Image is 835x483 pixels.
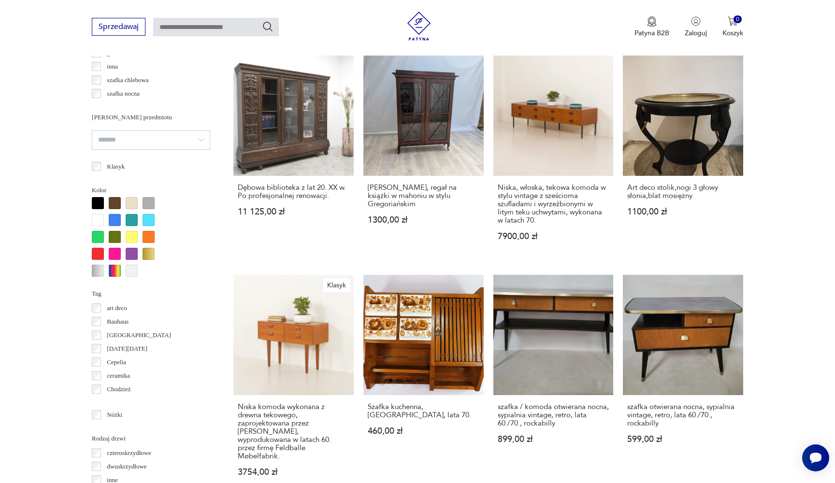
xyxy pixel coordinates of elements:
[92,185,210,196] p: Kolor
[363,56,484,259] a: Witryna, regał na książki w mahoniu w stylu Gregoriańskim[PERSON_NAME], regał na książki w mahoni...
[107,303,127,313] p: art deco
[493,56,614,259] a: Niska, włoska, tekowa komoda w stylu vintage z sześcioma szufladami i wyrzeźbionymi w litym teku ...
[368,184,479,208] h3: [PERSON_NAME], regał na książki w mahoniu w stylu Gregoriańskim
[238,184,349,200] h3: Dębowa biblioteka z lat 20. XX w. Po profesjonalnej renowacji.
[107,161,125,172] p: Klasyk
[368,403,479,419] h3: Szafka kuchenna, [GEOGRAPHIC_DATA], lata 70.
[107,75,148,85] p: szafka chlebowa
[802,444,829,471] iframe: Smartsupp widget button
[627,403,739,427] h3: szafka otwierana nocna, sypialnia vintage, retro, lata 60./70., rockabilly
[685,16,707,38] button: Zaloguj
[238,403,349,460] h3: Niska komoda wykonana z drewna tekowego, zaprojektowana przez [PERSON_NAME], wyprodukowana w lata...
[498,232,609,241] p: 7900,00 zł
[92,18,145,36] button: Sprzedawaj
[107,343,147,354] p: [DATE][DATE]
[647,16,657,27] img: Ikona medalu
[107,357,126,368] p: Cepelia
[634,16,669,38] a: Ikona medaluPatyna B2B
[107,88,140,99] p: szafka nocna
[238,468,349,476] p: 3754,00 zł
[107,61,117,72] p: inna
[262,21,274,32] button: Szukaj
[107,316,129,327] p: Bauhaus
[107,448,151,458] p: czteroskrzydłowe
[691,16,701,26] img: Ikonka użytkownika
[92,112,210,123] p: [PERSON_NAME] przedmiotu
[238,208,349,216] p: 11 125,00 zł
[92,24,145,31] a: Sprzedawaj
[722,16,743,38] button: 0Koszyk
[685,28,707,38] p: Zaloguj
[498,435,609,443] p: 899,00 zł
[92,433,210,444] p: Rodzaj drzwi
[107,370,130,381] p: ceramika
[634,28,669,38] p: Patyna B2B
[107,410,122,420] p: Nóżki
[498,184,609,225] h3: Niska, włoska, tekowa komoda w stylu vintage z sześcioma szufladami i wyrzeźbionymi w litym teku ...
[627,435,739,443] p: 599,00 zł
[92,288,210,299] p: Tag
[368,427,479,435] p: 460,00 zł
[107,461,146,472] p: dwuskrzydłowe
[498,403,609,427] h3: szafka / komoda otwierana nocna, sypialnia vintage, retro, lata 60./70., rockabilly
[233,56,354,259] a: Dębowa biblioteka z lat 20. XX w. Po profesjonalnej renowacji.Dębowa biblioteka z lat 20. XX w. P...
[368,216,479,224] p: 1300,00 zł
[634,16,669,38] button: Patyna B2B
[728,16,737,26] img: Ikona koszyka
[627,184,739,200] h3: Art deco stolik,nogi 3 głowy słonia,blat mosiężny
[404,12,433,41] img: Patyna - sklep z meblami i dekoracjami vintage
[627,208,739,216] p: 1100,00 zł
[107,384,130,395] p: Chodzież
[734,15,742,24] div: 0
[107,330,171,341] p: [GEOGRAPHIC_DATA]
[107,398,130,408] p: Ćmielów
[623,56,743,259] a: Art deco stolik,nogi 3 głowy słonia,blat mosiężnyArt deco stolik,nogi 3 głowy słonia,blat mosiężn...
[722,28,743,38] p: Koszyk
